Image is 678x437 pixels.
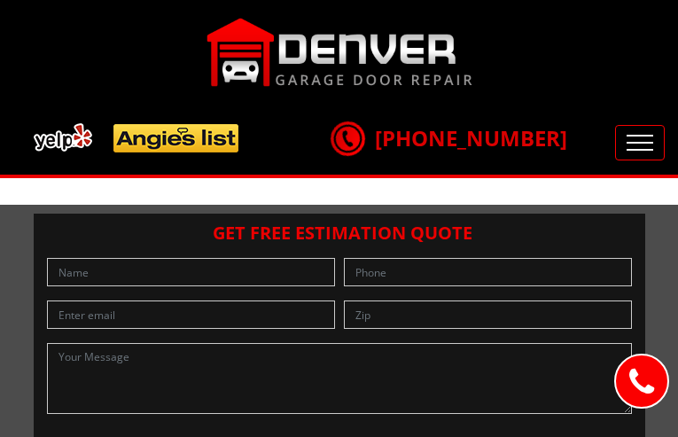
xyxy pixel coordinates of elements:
input: Zip [344,300,632,329]
h2: Get Free Estimation Quote [43,222,636,244]
input: Phone [344,258,632,286]
button: Toggle navigation [615,125,665,160]
a: [PHONE_NUMBER] [331,123,567,152]
img: Denver.png [207,18,472,87]
img: call.png [325,116,370,160]
input: Enter email [47,300,335,329]
input: Name [47,258,335,286]
img: add.png [27,116,246,160]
